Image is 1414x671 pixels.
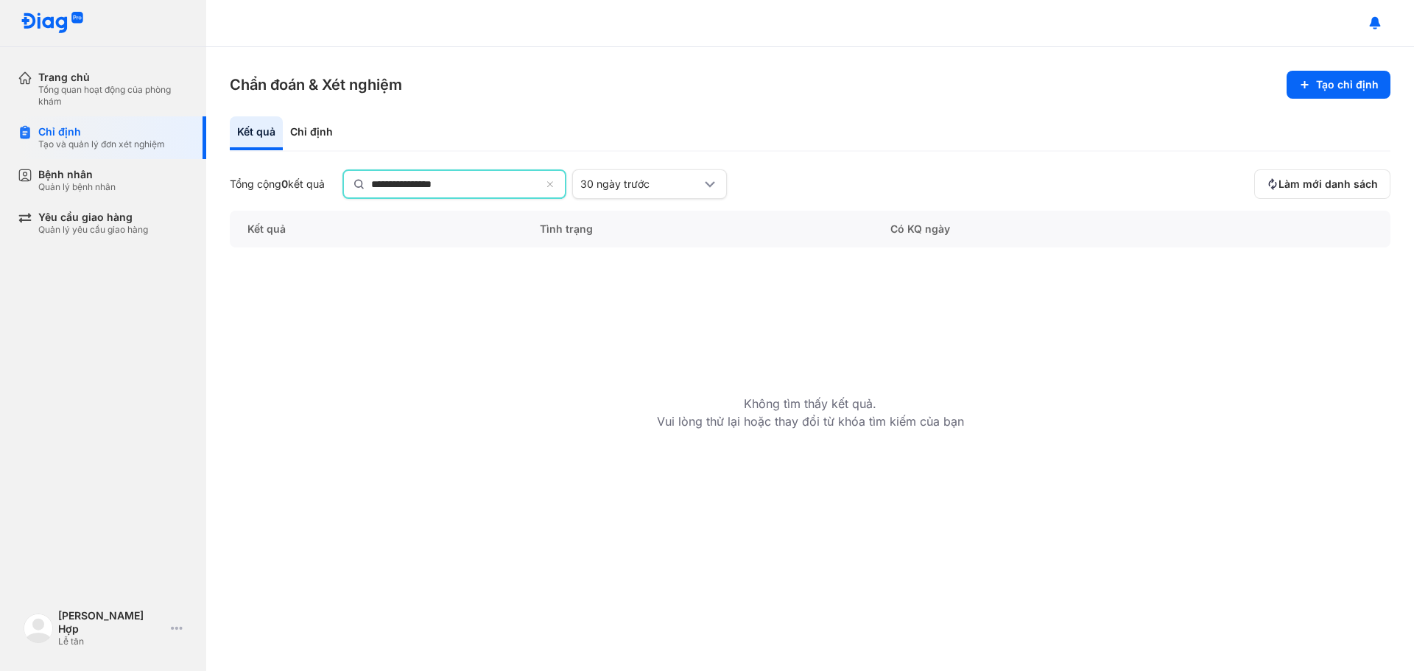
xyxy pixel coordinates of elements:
[1278,178,1378,191] span: Làm mới danh sách
[657,247,964,430] div: Không tìm thấy kết quả. Vui lòng thử lại hoặc thay đổi từ khóa tìm kiếm của bạn
[283,116,340,150] div: Chỉ định
[230,116,283,150] div: Kết quả
[230,74,402,95] h3: Chẩn đoán & Xét nghiệm
[58,609,165,636] div: [PERSON_NAME] Hợp
[38,168,116,181] div: Bệnh nhân
[38,71,189,84] div: Trang chủ
[38,181,116,193] div: Quản lý bệnh nhân
[281,178,288,190] span: 0
[230,178,325,191] div: Tổng cộng kết quả
[38,125,165,138] div: Chỉ định
[38,211,148,224] div: Yêu cầu giao hàng
[873,211,1250,247] div: Có KQ ngày
[38,84,189,108] div: Tổng quan hoạt động của phòng khám
[1254,169,1390,199] button: Làm mới danh sách
[580,178,701,191] div: 30 ngày trước
[21,12,84,35] img: logo
[24,614,53,643] img: logo
[38,138,165,150] div: Tạo và quản lý đơn xét nghiệm
[1287,71,1390,99] button: Tạo chỉ định
[58,636,165,647] div: Lễ tân
[38,224,148,236] div: Quản lý yêu cầu giao hàng
[230,211,522,247] div: Kết quả
[522,211,873,247] div: Tình trạng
